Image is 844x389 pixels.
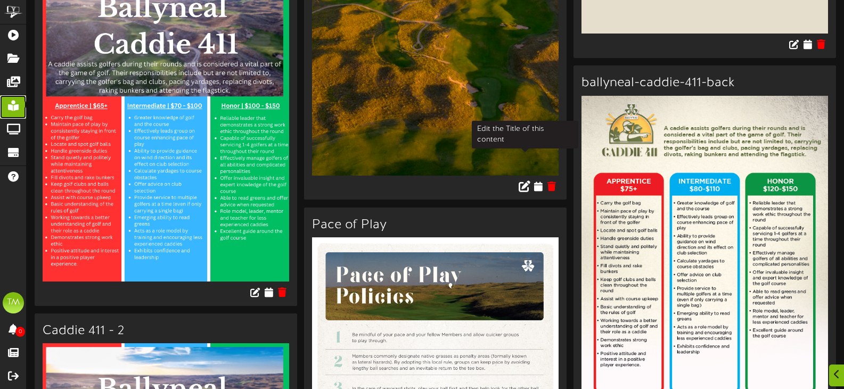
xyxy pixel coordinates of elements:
[3,292,24,313] div: TM
[581,76,828,90] h3: ballyneal-caddie-411-back
[43,324,289,338] h3: Caddie 411 - 2
[15,327,25,337] span: 0
[312,218,559,232] h3: Pace of Play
